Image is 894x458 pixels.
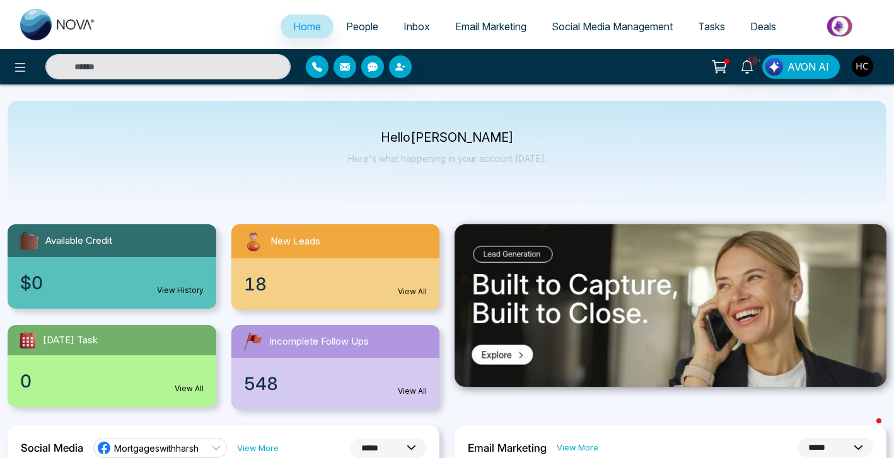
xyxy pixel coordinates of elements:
h2: Social Media [21,442,83,454]
img: Nova CRM Logo [20,9,96,40]
a: View More [557,442,598,454]
span: Email Marketing [455,20,526,33]
span: People [346,20,378,33]
img: todayTask.svg [18,330,38,350]
a: View All [398,386,427,397]
img: . [455,224,886,387]
a: View More [237,442,279,454]
span: New Leads [270,234,320,249]
a: View All [175,383,204,394]
span: 10+ [747,55,758,66]
a: Inbox [391,14,443,38]
img: User Avatar [852,55,873,77]
iframe: Intercom live chat [851,415,881,445]
img: newLeads.svg [241,229,265,253]
span: Home [293,20,321,33]
a: Tasks [685,14,738,38]
img: availableCredit.svg [18,229,40,252]
a: 10+ [732,55,762,77]
span: Incomplete Follow Ups [269,335,369,349]
span: Available Credit [45,234,112,248]
p: Hello [PERSON_NAME] [348,132,547,143]
span: Deals [750,20,776,33]
button: AVON AI [762,55,840,79]
a: Incomplete Follow Ups548View All [224,325,448,409]
span: Tasks [698,20,725,33]
a: New Leads18View All [224,224,448,310]
a: Deals [738,14,789,38]
span: Inbox [403,20,430,33]
span: Mortgageswithharsh [114,442,199,454]
span: AVON AI [787,59,829,74]
img: followUps.svg [241,330,264,353]
span: 0 [20,368,32,394]
img: Lead Flow [765,58,783,76]
h2: Email Marketing [468,442,547,454]
a: Home [281,14,334,38]
span: 548 [244,370,278,397]
a: Social Media Management [539,14,685,38]
a: Email Marketing [443,14,539,38]
a: People [334,14,391,38]
span: 18 [244,271,267,297]
a: View All [398,286,427,297]
a: View History [157,285,204,296]
span: Social Media Management [552,20,673,33]
span: $0 [20,270,43,296]
img: Market-place.gif [795,12,886,40]
span: [DATE] Task [43,333,98,348]
p: Here's what happening in your account [DATE]. [348,153,547,164]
